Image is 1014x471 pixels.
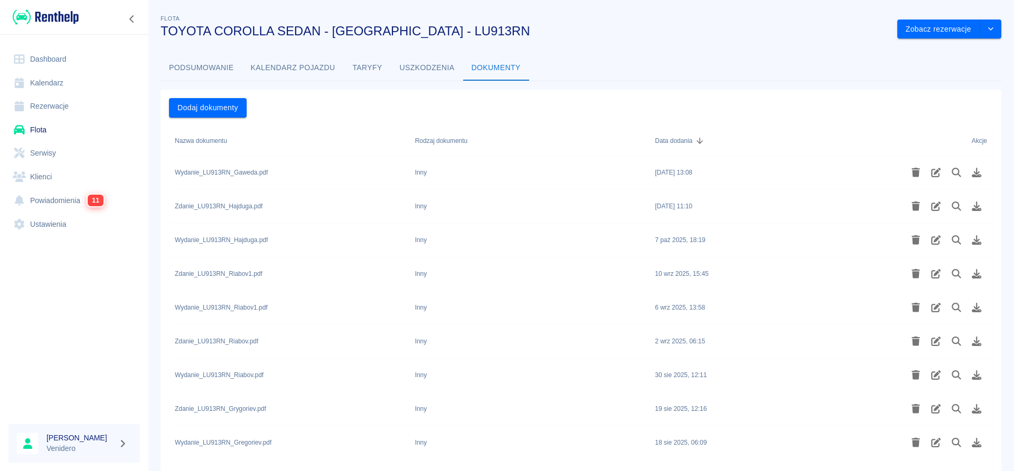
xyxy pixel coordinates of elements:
div: Inny [415,370,427,380]
a: Klienci [8,165,140,189]
button: Sort [692,133,707,148]
div: Inny [415,337,427,346]
button: Podgląd pliku [946,299,967,316]
span: Flota [161,15,180,22]
button: Pobierz plik [966,231,987,249]
button: Zwiń nawigację [124,12,140,26]
div: Wydanie_LU913RN_Gregoriev.pdf [175,438,271,447]
button: Pobierz plik [966,332,987,350]
button: Edytuj rodzaj dokumentu [926,366,946,384]
div: Wydanie_LU913RN_Gaweda.pdf [175,168,268,177]
button: Usuń plik [906,197,926,215]
button: Edytuj rodzaj dokumentu [926,265,946,283]
button: Podgląd pliku [946,400,967,418]
div: 19 sie 2025, 12:16 [655,404,707,414]
button: Pobierz plik [966,164,987,181]
button: Pobierz plik [966,299,987,316]
h6: [PERSON_NAME] [46,432,114,443]
div: Wydanie_LU913RN_Riabov.pdf [175,370,264,380]
a: Kalendarz [8,71,140,95]
button: Podgląd pliku [946,231,967,249]
button: Usuń plik [906,400,926,418]
div: 18 sie 2025, 06:09 [655,438,707,447]
div: Nazwa dokumentu [170,126,410,156]
button: Edytuj rodzaj dokumentu [926,231,946,249]
button: Dokumenty [463,55,529,81]
button: Podgląd pliku [946,332,967,350]
button: Edytuj rodzaj dokumentu [926,164,946,181]
button: Podgląd pliku [946,164,967,181]
button: Edytuj rodzaj dokumentu [926,434,946,451]
div: 7 paź 2025, 18:19 [655,235,705,245]
button: Pobierz plik [966,197,987,215]
button: Edytuj rodzaj dokumentu [926,332,946,350]
button: Usuń plik [906,366,926,384]
a: Powiadomienia11 [8,188,140,213]
span: 11 [88,195,104,207]
div: Zdanie_LU913RN_Riabov1.pdf [175,269,262,278]
div: Zdanie_LU913RN_Riabov.pdf [175,337,258,346]
div: Rodzaj dokumentu [410,126,650,156]
button: Pobierz plik [966,400,987,418]
div: Inny [415,168,427,177]
h3: TOYOTA COROLLA SEDAN - [GEOGRAPHIC_DATA] - LU913RN [161,24,889,39]
div: 9 paź 2025, 11:10 [655,201,692,211]
button: Uszkodzenia [391,55,463,81]
a: Ustawienia [8,213,140,236]
button: Pobierz plik [966,366,987,384]
div: 11 paź 2025, 13:08 [655,168,692,177]
div: Data dodania [650,126,890,156]
div: 30 sie 2025, 12:11 [655,370,707,380]
a: Serwisy [8,141,140,165]
button: Kalendarz pojazdu [242,55,344,81]
button: Usuń plik [906,332,926,350]
button: Taryfy [344,55,391,81]
a: Rezerwacje [8,94,140,118]
button: Podgląd pliku [946,366,967,384]
button: Podgląd pliku [946,265,967,283]
div: Inny [415,235,427,245]
button: Pobierz plik [966,434,987,451]
button: Podgląd pliku [946,197,967,215]
div: 2 wrz 2025, 06:15 [655,337,705,346]
button: Edytuj rodzaj dokumentu [926,299,946,316]
div: Zdanie_LU913RN_Grygoriev.pdf [175,404,266,414]
div: Inny [415,404,427,414]
button: Dodaj dokumenty [169,98,247,118]
button: Usuń plik [906,231,926,249]
div: Inny [415,438,427,447]
button: Zobacz rezerwacje [897,20,980,39]
div: Zdanie_LU913RN_Hajduga.pdf [175,201,262,211]
div: Akcje [890,126,992,156]
button: Podsumowanie [161,55,242,81]
button: Edytuj rodzaj dokumentu [926,197,946,215]
a: Flota [8,118,140,142]
button: Podgląd pliku [946,434,967,451]
button: Pobierz plik [966,265,987,283]
div: Inny [415,201,427,211]
div: 6 wrz 2025, 13:58 [655,303,705,312]
button: Edytuj rodzaj dokumentu [926,400,946,418]
div: Rodzaj dokumentu [415,126,467,156]
div: Inny [415,269,427,278]
p: Venidero [46,443,114,454]
button: Usuń plik [906,265,926,283]
div: Data dodania [655,126,692,156]
img: Renthelp logo [13,8,79,26]
div: 10 wrz 2025, 15:45 [655,269,708,278]
a: Renthelp logo [8,8,79,26]
button: Usuń plik [906,164,926,181]
button: drop-down [980,20,1001,39]
button: Usuń plik [906,299,926,316]
div: Wydanie_LU913RN_Hajduga.pdf [175,235,268,245]
div: Nazwa dokumentu [175,126,227,156]
a: Dashboard [8,47,140,71]
div: Inny [415,303,427,312]
div: Wydanie_LU913RN_Riabov1.pdf [175,303,268,312]
button: Usuń plik [906,434,926,451]
div: Akcje [972,126,987,156]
